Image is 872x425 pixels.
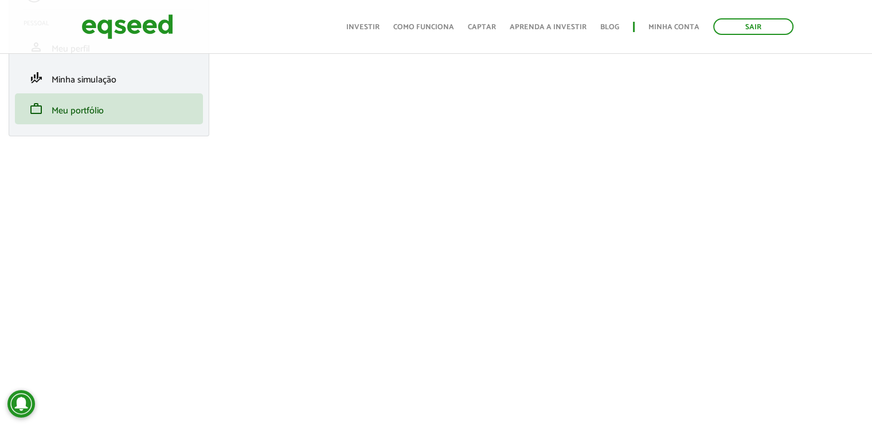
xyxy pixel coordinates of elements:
a: finance_modeMinha simulação [24,71,194,85]
a: Aprenda a investir [510,23,586,31]
a: Minha conta [648,23,699,31]
span: Minha simulação [52,72,116,88]
img: EqSeed [81,11,173,42]
li: Minha simulação [15,62,203,93]
a: Investir [346,23,380,31]
li: Meu portfólio [15,93,203,124]
span: Meu portfólio [52,103,104,119]
a: Blog [600,23,619,31]
a: Sair [713,18,793,35]
span: finance_mode [29,71,43,85]
a: Como funciona [393,23,454,31]
span: work [29,102,43,116]
a: Captar [468,23,496,31]
a: workMeu portfólio [24,102,194,116]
